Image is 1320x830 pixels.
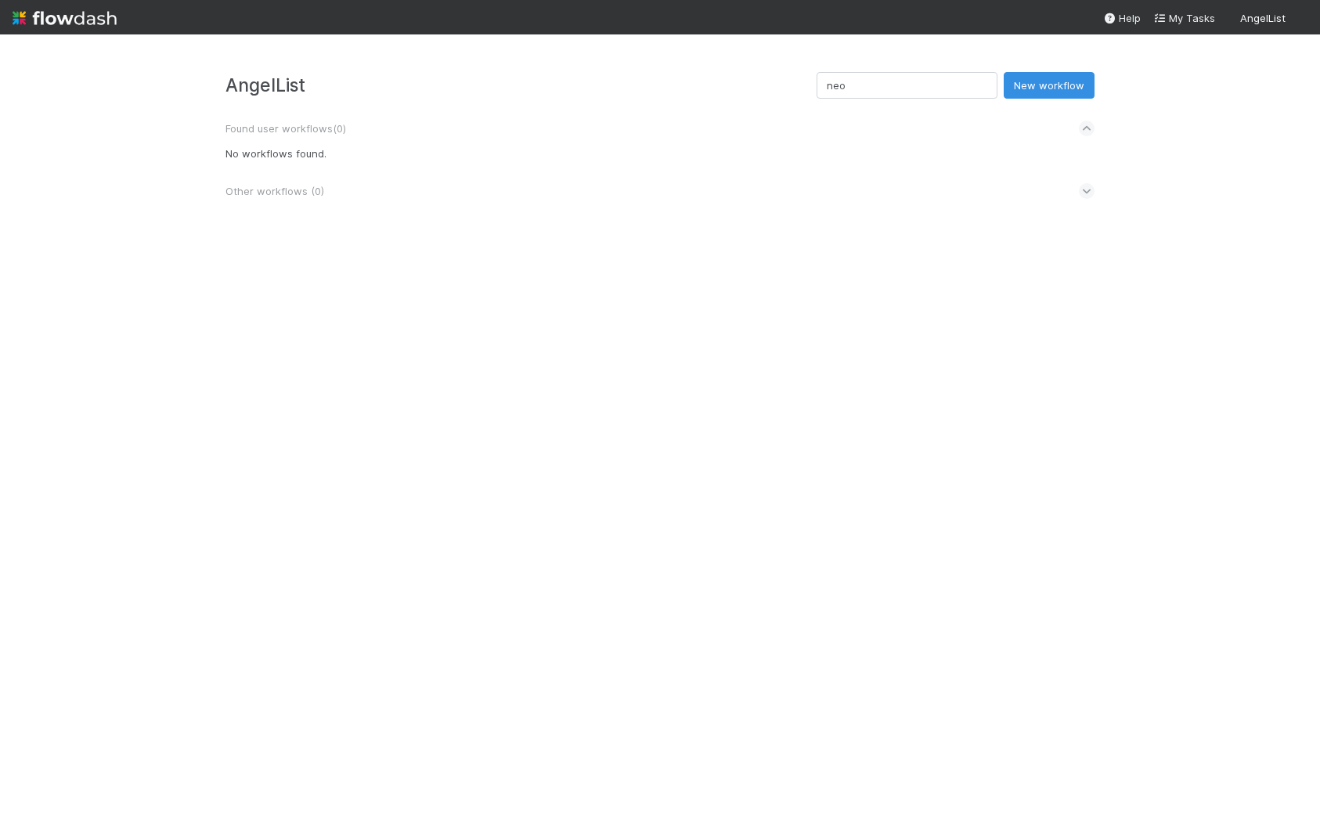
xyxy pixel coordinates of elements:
[1153,12,1215,24] span: My Tasks
[225,185,324,197] span: Other workflows ( 0 )
[1004,72,1095,99] button: New workflow
[1292,11,1307,27] img: avatar_18c010e4-930e-4480-823a-7726a265e9dd.png
[1153,10,1215,26] a: My Tasks
[13,5,117,31] img: logo-inverted-e16ddd16eac7371096b0.svg
[817,72,997,99] input: Search...
[1240,12,1286,24] span: AngelList
[1103,10,1141,26] div: Help
[225,146,1095,161] p: No workflows found.
[225,122,346,135] span: Found user workflows ( 0 )
[225,74,817,96] h3: AngelList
